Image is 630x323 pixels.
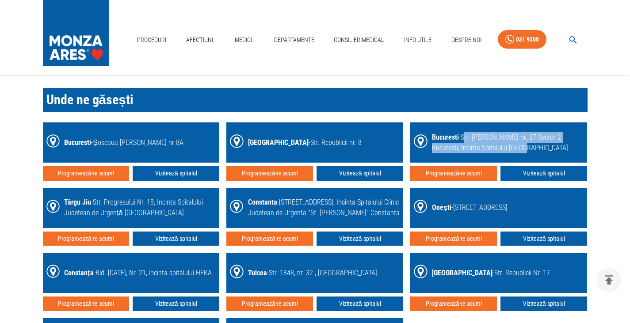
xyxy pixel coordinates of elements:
[516,34,539,45] div: 031 9300
[226,166,313,181] button: Programează-te acum!
[330,31,388,49] a: Consilier Medical
[271,31,318,49] a: Departamente
[229,31,258,49] a: Medici
[401,31,435,49] a: Info Utile
[248,197,400,218] div: - [STREET_ADDRESS], Incinta Spitalului Clinic Judetean de Urgenta "Sf. [PERSON_NAME]" Constanta
[64,137,183,148] div: - Șoseaua [PERSON_NAME] nr 8A
[248,269,267,277] span: Tulcea
[317,296,403,311] a: Vizitează spitalul
[248,268,377,278] div: - Str. 1848, nr. 32 , [GEOGRAPHIC_DATA]
[317,166,403,181] a: Vizitează spitalul
[500,296,587,311] a: Vizitează spitalul
[43,166,130,181] button: Programează-te acum!
[133,232,219,246] a: Vizitează spitalul
[432,133,459,141] span: Bucuresti
[432,202,508,213] div: - [STREET_ADDRESS]
[498,30,546,49] a: 031 9300
[410,232,497,246] button: Programează-te acum!
[500,232,587,246] a: Vizitează spitalul
[317,232,403,246] a: Vizitează spitalul
[133,166,219,181] a: Vizitează spitalul
[410,296,497,311] button: Programează-te acum!
[134,31,170,49] a: Proceduri
[597,268,621,292] button: delete
[183,31,217,49] a: Afecțiuni
[64,269,93,277] span: Constanța
[410,166,497,181] button: Programează-te acum!
[46,92,134,107] span: Unde ne găsești
[226,232,313,246] button: Programează-te acum!
[248,138,309,147] span: [GEOGRAPHIC_DATA]
[500,166,587,181] a: Vizitează spitalul
[64,198,91,206] span: Târgu Jiu
[133,296,219,311] a: Vizitează spitalul
[432,203,451,212] span: Onești
[432,132,584,153] div: - Str. [PERSON_NAME] nr. 27 Sector 2 Bucuresti, Incinta Spitalului [GEOGRAPHIC_DATA]
[248,137,362,148] div: - Str. Republicii nr. 8
[448,31,485,49] a: Despre Noi
[43,232,130,246] button: Programează-te acum!
[43,296,130,311] button: Programează-te acum!
[226,296,313,311] button: Programează-te acum!
[432,269,493,277] span: [GEOGRAPHIC_DATA]
[64,138,91,147] span: Bucuresti
[64,197,216,218] div: - Str. Progresului Nr. 18, Incinta Spitalului Judetean de Urgență [GEOGRAPHIC_DATA]
[248,198,277,206] span: Constanta
[432,268,550,278] div: - Str. Republicii Nr. 17
[64,268,211,278] div: - Bld. [DATE], Nr. 21, incinta spitalului HEKA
